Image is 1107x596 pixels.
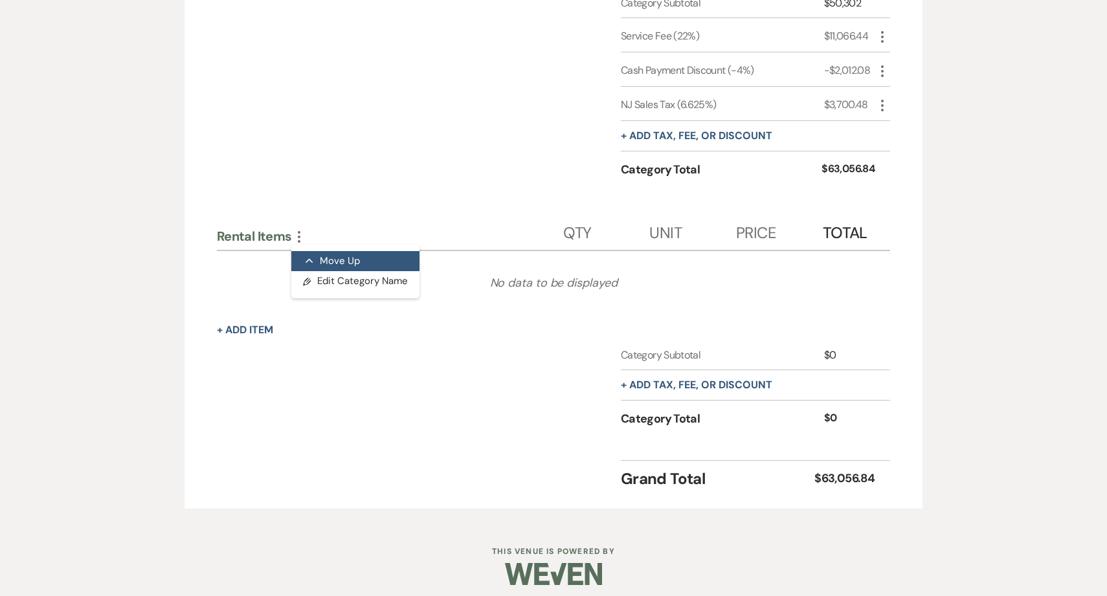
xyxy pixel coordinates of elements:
[621,97,824,113] div: NJ Sales Tax (6.625%)
[649,211,736,250] div: Unit
[824,97,875,113] div: $3,700.48
[621,161,822,179] div: Category Total
[824,410,875,428] div: $0
[621,28,824,44] div: Service Fee (22%)
[621,348,824,363] div: Category Subtotal
[824,28,875,44] div: $11,066.44
[217,251,890,316] div: No data to be displayed
[217,325,273,335] button: + Add Item
[814,470,875,487] div: $63,056.84
[621,131,772,141] button: + Add tax, fee, or discount
[621,410,824,428] div: Category Total
[217,228,563,245] div: Rental Items
[563,211,650,250] div: Qty
[621,380,772,390] button: + Add tax, fee, or discount
[822,161,875,179] div: $63,056.84
[824,63,875,78] div: -$2,012.08
[621,63,824,78] div: Cash Payment Discount (-4%)
[291,251,419,272] button: Move Up
[824,348,875,363] div: $0
[823,211,875,250] div: Total
[291,271,419,292] button: Edit Category Name
[621,467,814,491] div: Grand Total
[736,211,823,250] div: Price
